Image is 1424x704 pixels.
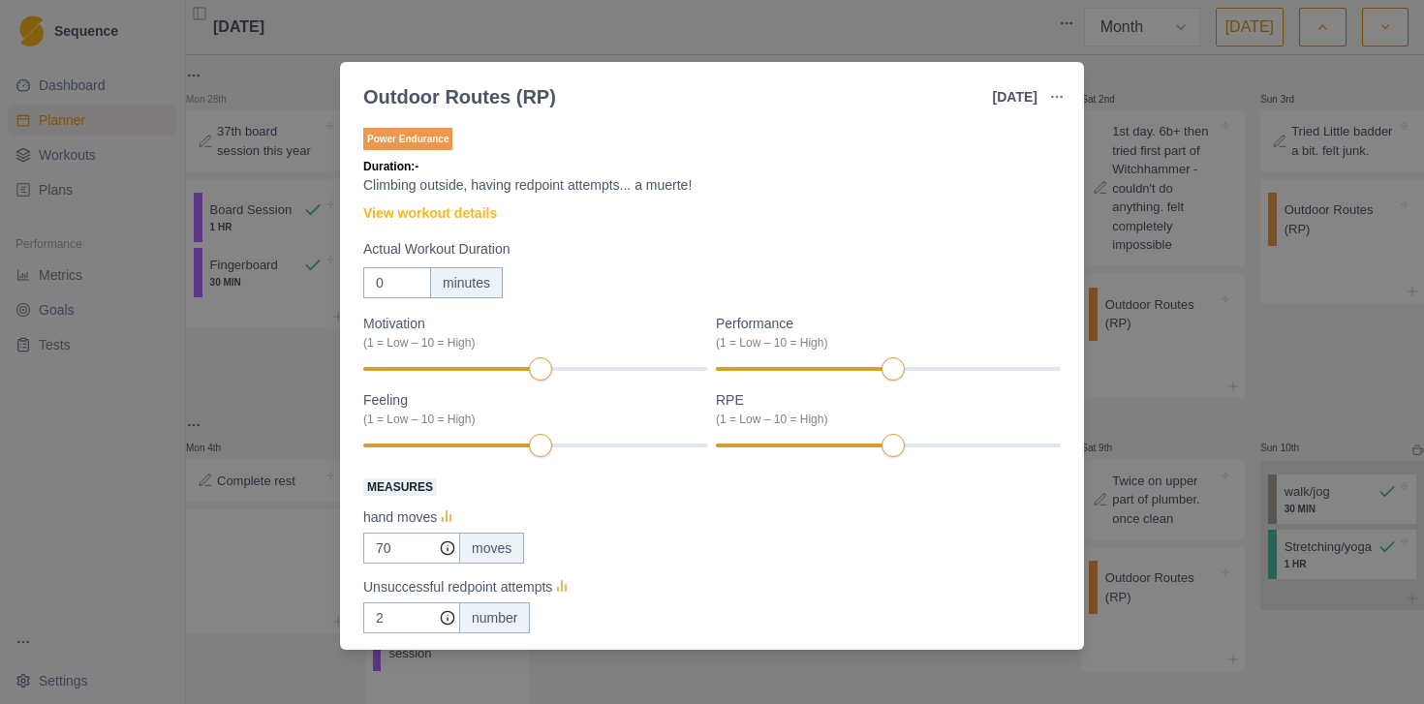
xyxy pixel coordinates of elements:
p: Duration: - [363,158,1061,175]
p: hand moves [363,507,437,528]
span: Measures [363,478,437,496]
div: (1 = Low – 10 = High) [363,411,697,428]
p: Successful redpoints/onsight/flash [363,647,569,667]
label: Performance [716,314,1049,352]
label: RPE [716,390,1049,428]
p: Power Endurance [363,128,452,150]
div: (1 = Low – 10 = High) [716,334,1049,352]
div: Outdoor Routes (RP) [363,82,556,111]
p: Unsuccessful redpoint attempts [363,577,552,597]
div: minutes [430,267,503,298]
p: Climbing outside, having redpoint attempts... a muerte! [363,175,1061,196]
div: (1 = Low – 10 = High) [716,411,1049,428]
label: Feeling [363,390,697,428]
a: View workout details [363,203,497,224]
p: [DATE] [993,87,1037,107]
label: Motivation [363,314,697,352]
div: number [459,602,530,633]
label: Actual Workout Duration [363,239,1049,260]
div: moves [459,533,524,564]
div: (1 = Low – 10 = High) [363,334,697,352]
